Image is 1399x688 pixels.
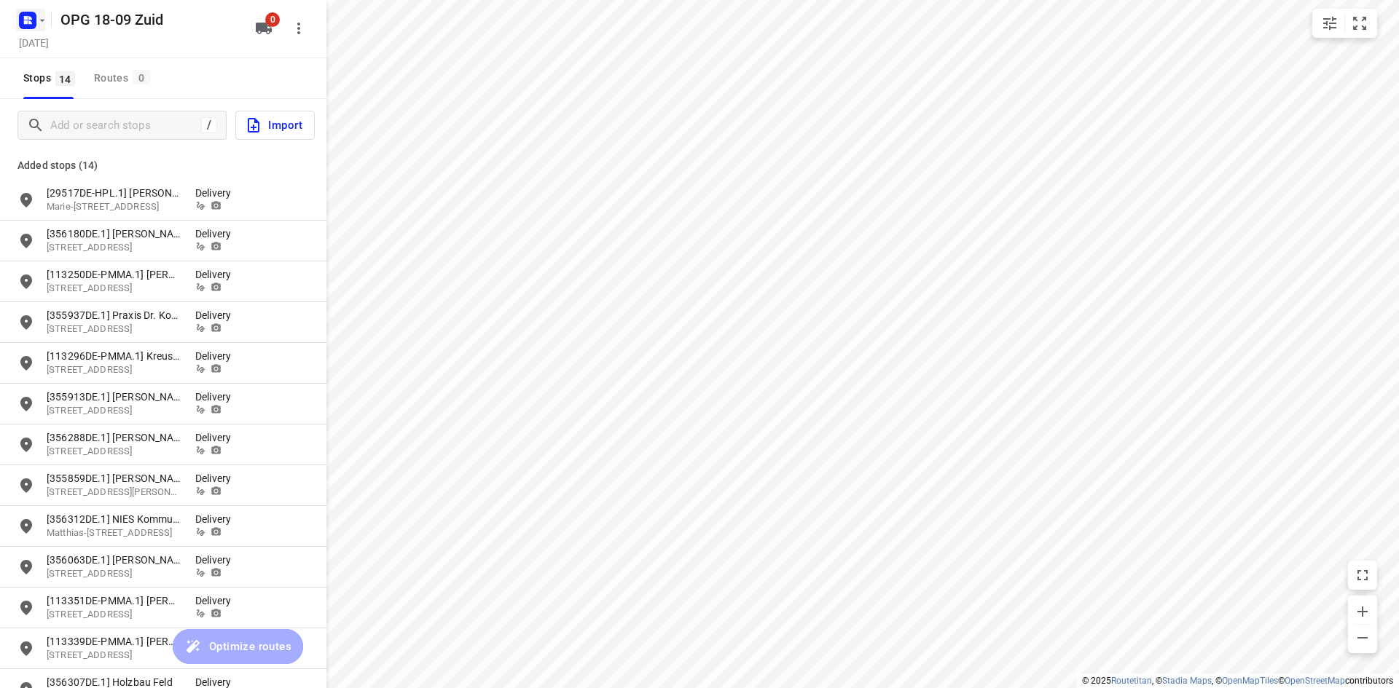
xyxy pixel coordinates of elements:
p: Delivery [195,186,239,200]
p: Delivery [195,512,239,526]
p: An d. Gohrsmühle 16a, 51465, Bergisch Gladbach, DE [47,323,181,336]
button: 0 [249,14,278,43]
div: / [201,117,217,133]
span: 0 [265,12,280,27]
p: Dellberg 34, 45149, Essen, DE [47,363,181,377]
span: 14 [55,71,75,86]
a: OpenStreetMap [1285,676,1345,686]
p: Vahleweg 8, 44287, Dortmund, DE [47,567,181,581]
p: Gereonstraße 39, 52441, Linnich, DE [47,649,181,663]
p: Delivery [195,390,239,404]
p: Delivery [195,553,239,567]
p: [113296DE-PMMA.1] Kreuselberg GbR [47,349,181,363]
p: Hohe Wiese 6, 46539, Dinslaken, DE [47,608,181,622]
li: © 2025 , © , © © contributors [1082,676,1393,686]
input: Add or search stops [50,114,201,137]
p: Im Bockenfeld 9a, 45896, Gelsenkirchen, DE [47,282,181,296]
span: 0 [133,70,150,84]
p: [356288DE.1] Sebastian Markowski [47,430,181,445]
button: Map settings [1315,9,1344,38]
p: Unterdorfstraße 25A, 53340, Meckenheim, DE [47,241,181,255]
a: OpenMapTiles [1222,676,1278,686]
p: Delivery [195,430,239,445]
p: [113351DE-PMMA.1] Peter Hubinger [47,593,181,608]
p: [29517DE-HPL.1] [PERSON_NAME] [47,186,181,200]
span: Import [245,116,302,135]
p: Marie-Hüllenkremer-Straße 28, 50859, Koln, DE [47,200,181,214]
p: Delivery [195,308,239,323]
button: Import [235,111,315,140]
p: [113250DE-PMMA.1] Astrid Kaune [47,267,181,282]
p: Mühlenbachweg 14, 40724, Hilden, DE [47,445,181,459]
p: [356312DE.1] NIES Kommunikations-& [47,512,181,526]
p: Delivery [195,226,239,241]
p: [356180DE.1] [PERSON_NAME] [47,226,181,241]
a: Import [227,111,315,140]
p: [355913DE.1] Ramin Nourbakhsh [47,390,181,404]
p: An d. Jüch 26, 51465, Bergisch Gladbach, DE [47,486,181,499]
div: small contained button group [1312,9,1377,38]
button: Optimize routes [173,629,303,664]
p: [355859DE.1] [PERSON_NAME] [47,471,181,486]
div: Routes [94,69,154,87]
p: Delivery [195,267,239,282]
h5: [DATE] [13,34,55,51]
a: Routetitan [1111,676,1152,686]
h5: Rename [55,8,243,31]
p: Delivery [195,593,239,608]
p: Matthias-Hendricks-Weg 6, 46049, Oberhausen, DE [47,526,181,540]
span: Stops [23,69,79,87]
button: More [284,14,313,43]
a: Stadia Maps [1162,676,1212,686]
p: [113339DE-PMMA.1] Holger Ludwig [47,634,181,649]
button: Fit zoom [1345,9,1374,38]
p: Am Bleckmannshof 45, 44799, Bochum, DE [47,404,181,418]
p: Delivery [195,349,239,363]
p: Delivery [195,471,239,486]
p: Added stops (14) [17,157,309,174]
p: [356063DE.1] [PERSON_NAME] [47,553,181,567]
p: [355937DE.1] Praxis Dr. Konlechner [47,308,181,323]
